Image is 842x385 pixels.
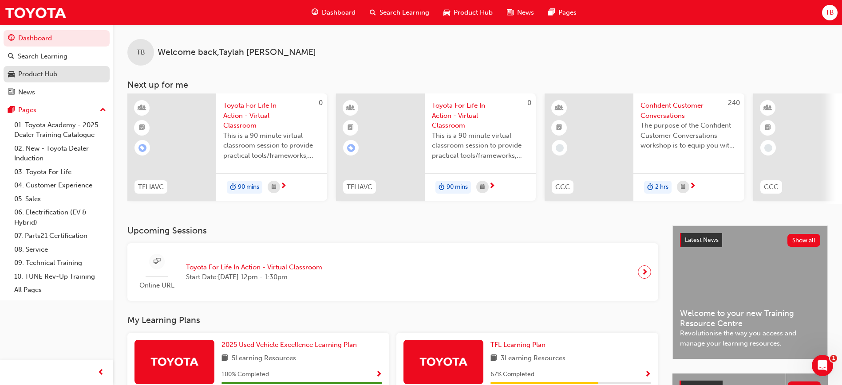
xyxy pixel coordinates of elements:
[100,105,106,116] span: up-icon
[644,369,651,380] button: Show Progress
[11,192,110,206] a: 05. Sales
[4,28,110,102] button: DashboardSearch LearningProduct HubNews
[11,270,110,284] a: 10. TUNE Rev-Up Training
[347,182,372,192] span: TFLIAVC
[680,308,820,328] span: Welcome to your new Training Resource Centre
[555,182,570,192] span: CCC
[545,93,744,201] a: 240CCCConfident Customer ConversationsThe purpose of the Confident Customer Conversations worksho...
[127,93,327,201] a: 0TFLIAVCToyota For Life In Action - Virtual ClassroomThis is a 90 minute virtual classroom sessio...
[137,47,145,58] span: TB
[8,53,14,61] span: search-icon
[18,105,36,115] div: Pages
[4,102,110,118] button: Pages
[221,353,228,364] span: book-icon
[812,355,833,376] iframe: Intercom live chat
[480,182,485,193] span: calendar-icon
[830,355,837,362] span: 1
[490,341,546,349] span: TFL Learning Plan
[432,101,529,131] span: Toyota For Life In Action - Virtual Classroom
[11,206,110,229] a: 06. Electrification (EV & Hybrid)
[490,369,534,380] span: 67 % Completed
[680,328,820,348] span: Revolutionise the way you access and manage your learning resources.
[11,165,110,179] a: 03. Toyota For Life
[489,183,495,191] span: next-icon
[376,369,382,380] button: Show Progress
[127,315,658,325] h3: My Learning Plans
[272,182,276,193] span: calendar-icon
[765,122,771,134] span: booktick-icon
[8,89,15,97] span: news-icon
[221,340,360,350] a: 2025 Used Vehicle Excellence Learning Plan
[647,182,653,193] span: duration-icon
[443,7,450,18] span: car-icon
[113,80,842,90] h3: Next up for me
[826,8,834,18] span: TB
[312,7,318,18] span: guage-icon
[641,266,648,278] span: next-icon
[138,144,146,152] span: learningRecordVerb_ENROLL-icon
[18,69,57,79] div: Product Hub
[640,121,737,151] span: The purpose of the Confident Customer Conversations workshop is to equip you with tools to commun...
[363,4,436,22] a: search-iconSearch Learning
[11,283,110,297] a: All Pages
[134,250,651,294] a: Online URLToyota For Life In Action - Virtual ClassroomStart Date:[DATE] 12pm - 1:30pm
[11,179,110,192] a: 04. Customer Experience
[134,280,179,291] span: Online URL
[787,234,821,247] button: Show all
[447,182,468,192] span: 90 mins
[765,102,771,114] span: learningResourceType_INSTRUCTOR_LED-icon
[822,5,838,20] button: TB
[680,233,820,247] a: Latest NewsShow all
[379,8,429,18] span: Search Learning
[644,371,651,379] span: Show Progress
[348,122,354,134] span: booktick-icon
[501,353,565,364] span: 3 Learning Resources
[439,182,445,193] span: duration-icon
[500,4,541,22] a: news-iconNews
[158,47,316,58] span: Welcome back , Taylah [PERSON_NAME]
[319,99,323,107] span: 0
[517,8,534,18] span: News
[689,183,696,191] span: next-icon
[541,4,584,22] a: pages-iconPages
[490,340,549,350] a: TFL Learning Plan
[186,272,322,282] span: Start Date: [DATE] 12pm - 1:30pm
[8,106,15,114] span: pages-icon
[507,7,514,18] span: news-icon
[8,35,15,43] span: guage-icon
[138,182,164,192] span: TFLIAVC
[764,182,779,192] span: CCC
[527,99,531,107] span: 0
[548,7,555,18] span: pages-icon
[348,102,354,114] span: learningResourceType_INSTRUCTOR_LED-icon
[322,8,356,18] span: Dashboard
[18,87,35,97] div: News
[764,144,772,152] span: learningRecordVerb_NONE-icon
[232,353,296,364] span: 5 Learning Resources
[186,262,322,272] span: Toyota For Life In Action - Virtual Classroom
[490,353,497,364] span: book-icon
[11,142,110,165] a: 02. New - Toyota Dealer Induction
[347,144,355,152] span: learningRecordVerb_ENROLL-icon
[556,122,562,134] span: booktick-icon
[556,144,564,152] span: learningRecordVerb_NONE-icon
[280,183,287,191] span: next-icon
[11,256,110,270] a: 09. Technical Training
[221,341,357,349] span: 2025 Used Vehicle Excellence Learning Plan
[18,51,67,62] div: Search Learning
[4,3,67,23] img: Trak
[221,369,269,380] span: 100 % Completed
[556,102,562,114] span: learningResourceType_INSTRUCTOR_LED-icon
[139,122,145,134] span: booktick-icon
[336,93,536,201] a: 0TFLIAVCToyota For Life In Action - Virtual ClassroomThis is a 90 minute virtual classroom sessio...
[558,8,577,18] span: Pages
[655,182,668,192] span: 2 hrs
[728,99,740,107] span: 240
[685,236,719,244] span: Latest News
[230,182,236,193] span: duration-icon
[4,66,110,82] a: Product Hub
[672,226,828,359] a: Latest NewsShow allWelcome to your new Training Resource CentreRevolutionise the way you access a...
[139,102,145,114] span: learningResourceType_INSTRUCTOR_LED-icon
